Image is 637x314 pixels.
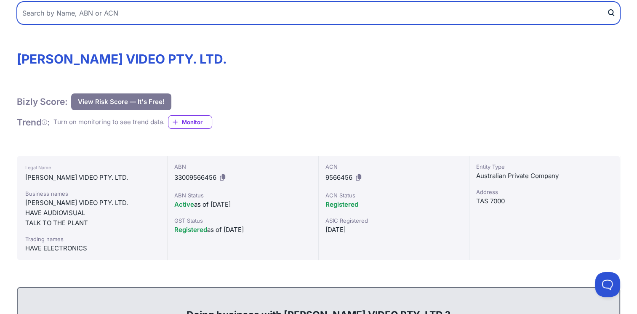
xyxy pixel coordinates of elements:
[174,173,216,181] span: 33009566456
[25,173,159,183] div: [PERSON_NAME] VIDEO PTY. LTD.
[25,208,159,218] div: HAVE AUDIOVISUAL
[25,162,159,173] div: Legal Name
[325,173,352,181] span: 9566456
[174,200,194,208] span: Active
[325,225,462,235] div: [DATE]
[476,196,613,206] div: TAS 7000
[17,117,50,128] h1: Trend :
[25,235,159,243] div: Trading names
[182,118,212,126] span: Monitor
[174,216,311,225] div: GST Status
[174,162,311,171] div: ABN
[25,198,159,208] div: [PERSON_NAME] VIDEO PTY. LTD.
[53,117,165,127] div: Turn on monitoring to see trend data.
[325,191,462,200] div: ACN Status
[174,200,311,210] div: as of [DATE]
[17,2,620,24] input: Search by Name, ABN or ACN
[168,115,212,129] a: Monitor
[174,226,207,234] span: Registered
[595,272,620,297] iframe: Toggle Customer Support
[476,171,613,181] div: Australian Private Company
[476,188,613,196] div: Address
[25,189,159,198] div: Business names
[25,218,159,228] div: TALK TO THE PLANT
[325,200,358,208] span: Registered
[325,216,462,225] div: ASIC Registered
[325,162,462,171] div: ACN
[25,243,159,253] div: HAVE ELECTRONICS
[17,51,620,67] h1: [PERSON_NAME] VIDEO PTY. LTD.
[71,93,171,110] button: View Risk Score — It's Free!
[174,191,311,200] div: ABN Status
[174,225,311,235] div: as of [DATE]
[17,96,68,107] h1: Bizly Score:
[476,162,613,171] div: Entity Type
